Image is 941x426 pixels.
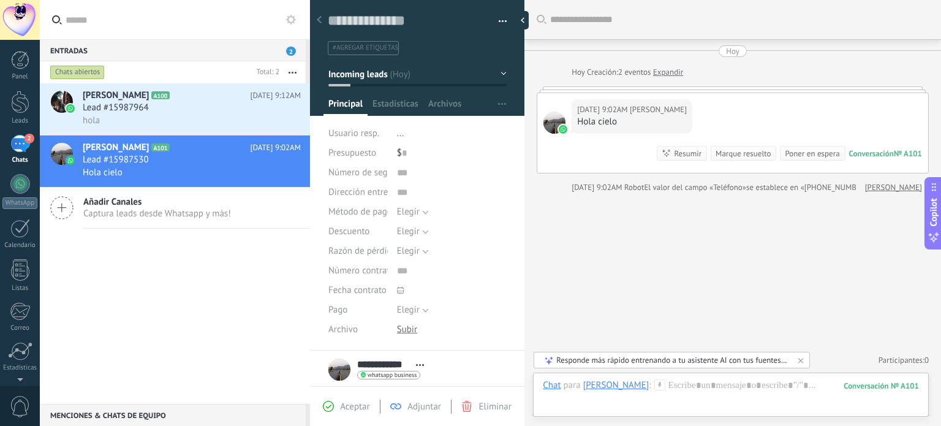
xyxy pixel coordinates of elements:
a: Expandir [653,66,683,78]
span: 2 [286,47,296,56]
span: Número contrato [328,266,395,275]
span: Robot [624,182,644,192]
span: Elegir [397,226,420,237]
span: Número de seguimiento [328,168,423,177]
span: Copilot [928,198,940,226]
span: Diego Florez [630,104,687,116]
span: Archivo [328,325,358,334]
div: WhatsApp [2,197,37,209]
span: A101 [151,143,169,151]
button: Más [279,61,306,83]
div: Hoy [726,45,739,57]
div: Estadísticas [2,364,38,372]
span: Estadísticas [372,98,418,116]
div: Dirección entrega [328,183,388,202]
span: Captura leads desde Whatsapp y más! [83,208,231,219]
span: Hola cielo [83,167,123,178]
span: [DATE] 9:02AM [251,142,301,154]
div: Marque resuelto [716,148,771,159]
span: Añadir Canales [83,196,231,208]
span: [PERSON_NAME] [83,89,149,102]
span: 2 [25,134,34,143]
span: Elegir [397,245,420,257]
span: #agregar etiquetas [333,44,398,52]
div: Conversación [849,148,894,159]
div: Resumir [674,148,701,159]
span: Presupuesto [328,147,376,159]
span: Eliminar [478,401,511,413]
div: Pago [328,300,388,320]
div: Chats [2,156,38,164]
span: Fecha contrato [328,286,387,295]
div: Número de seguimiento [328,163,388,183]
button: Elegir [397,202,429,222]
span: Dirección entrega [328,188,398,197]
span: Razón de pérdida [328,246,396,256]
div: Responde más rápido entrenando a tu asistente AI con tus fuentes de datos [556,355,788,365]
div: [DATE] 9:02AM [572,181,624,194]
img: waba.svg [559,125,567,134]
a: Participantes:0 [879,355,929,365]
span: Elegir [397,206,420,218]
div: Leads [2,117,38,125]
span: Pago [328,305,347,314]
div: Hoy [572,66,587,78]
span: Lead #15987530 [83,154,149,166]
span: se establece en «[PHONE_NUMBER]» [746,181,872,194]
div: Listas [2,284,38,292]
div: Razón de pérdida [328,242,388,261]
div: № A101 [894,148,922,159]
span: whatsapp business [368,372,417,378]
div: Calendario [2,242,38,249]
button: Elegir [397,300,429,320]
div: $ [397,143,507,163]
div: Total: 2 [252,66,279,78]
div: Correo [2,324,38,332]
span: El valor del campo «Teléfono» [644,181,746,194]
span: Aceptar [340,401,369,413]
a: avataricon[PERSON_NAME]A101[DATE] 9:02AMLead #15987530Hola cielo [40,135,310,187]
span: : [649,379,651,392]
a: avataricon[PERSON_NAME]A100[DATE] 9:12AMLead #15987964hola [40,83,310,135]
div: Ocultar [516,11,529,29]
span: [PERSON_NAME] [83,142,149,154]
span: ... [397,127,404,139]
span: 2 eventos [618,66,651,78]
span: 0 [924,355,929,365]
span: A100 [151,91,169,99]
div: Presupuesto [328,143,388,163]
div: 101 [844,381,919,391]
span: Principal [328,98,363,116]
div: Panel [2,73,38,81]
button: Elegir [397,222,429,242]
button: Elegir [397,242,429,261]
img: icon [66,156,75,165]
div: Archivo [328,320,388,340]
span: Elegir [397,304,420,316]
div: Hola cielo [577,116,687,128]
div: Fecha contrato [328,281,388,300]
span: Método de pago [328,207,392,216]
span: Descuento [328,227,369,236]
span: Diego Florez [543,112,565,134]
div: Método de pago [328,202,388,222]
div: Creación: [572,66,683,78]
div: Poner en espera [785,148,839,159]
span: para [564,379,581,392]
span: hola [83,115,100,126]
span: Archivos [428,98,461,116]
div: Chats abiertos [50,65,105,80]
span: Lead #15987964 [83,102,149,114]
div: [DATE] 9:02AM [577,104,630,116]
div: Número contrato [328,261,388,281]
div: Diego Florez [583,379,649,390]
div: Descuento [328,222,388,242]
span: Adjuntar [407,401,441,413]
a: [PERSON_NAME] [865,181,922,194]
div: Usuario resp. [328,124,388,143]
span: [DATE] 9:12AM [251,89,301,102]
span: Usuario resp. [328,127,379,139]
img: icon [66,104,75,113]
div: Entradas [40,39,306,61]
